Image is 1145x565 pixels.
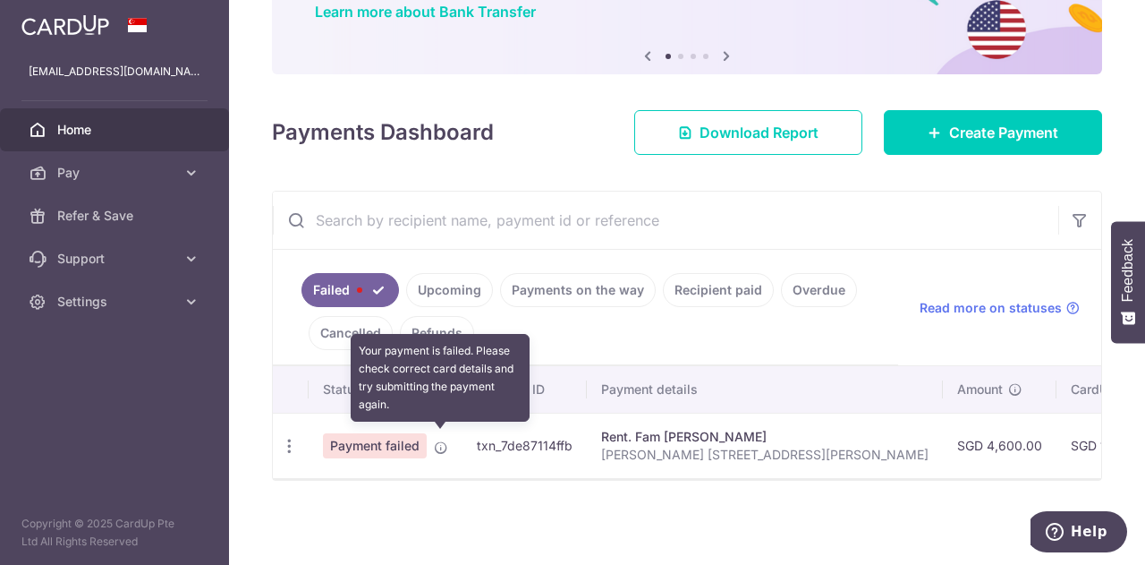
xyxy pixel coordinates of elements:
td: SGD 4,600.00 [943,413,1056,478]
a: Learn more about Bank Transfer [315,3,536,21]
span: Feedback [1120,239,1136,302]
span: Create Payment [949,122,1058,143]
p: [EMAIL_ADDRESS][DOMAIN_NAME] [29,63,200,81]
span: Settings [57,293,175,311]
th: Payment details [587,366,943,413]
span: Pay [57,164,175,182]
a: Upcoming [406,273,493,307]
a: Recipient paid [663,273,774,307]
a: Payments on the way [500,273,656,307]
a: Failed [301,273,399,307]
span: Download Report [700,122,818,143]
a: Overdue [781,273,857,307]
span: Home [57,121,175,139]
div: Your payment is failed. Please check correct card details and try submitting the payment again. [351,334,530,422]
img: CardUp [21,14,109,36]
a: Read more on statuses [920,299,1080,317]
span: Amount [957,381,1003,398]
span: Support [57,250,175,268]
p: [PERSON_NAME] [STREET_ADDRESS][PERSON_NAME] [601,446,929,464]
h4: Payments Dashboard [272,116,494,149]
iframe: Opens a widget where you can find more information [1030,511,1127,556]
span: Payment failed [323,433,427,458]
span: Refer & Save [57,207,175,225]
span: Read more on statuses [920,299,1062,317]
a: Create Payment [884,110,1102,155]
a: Download Report [634,110,862,155]
div: Rent. Fam [PERSON_NAME] [601,428,929,446]
input: Search by recipient name, payment id or reference [273,192,1058,249]
a: Cancelled [309,316,393,350]
button: Feedback - Show survey [1111,221,1145,343]
a: Refunds [400,316,474,350]
td: txn_7de87114ffb [462,413,587,478]
span: Status [323,381,361,398]
span: CardUp fee [1071,381,1139,398]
